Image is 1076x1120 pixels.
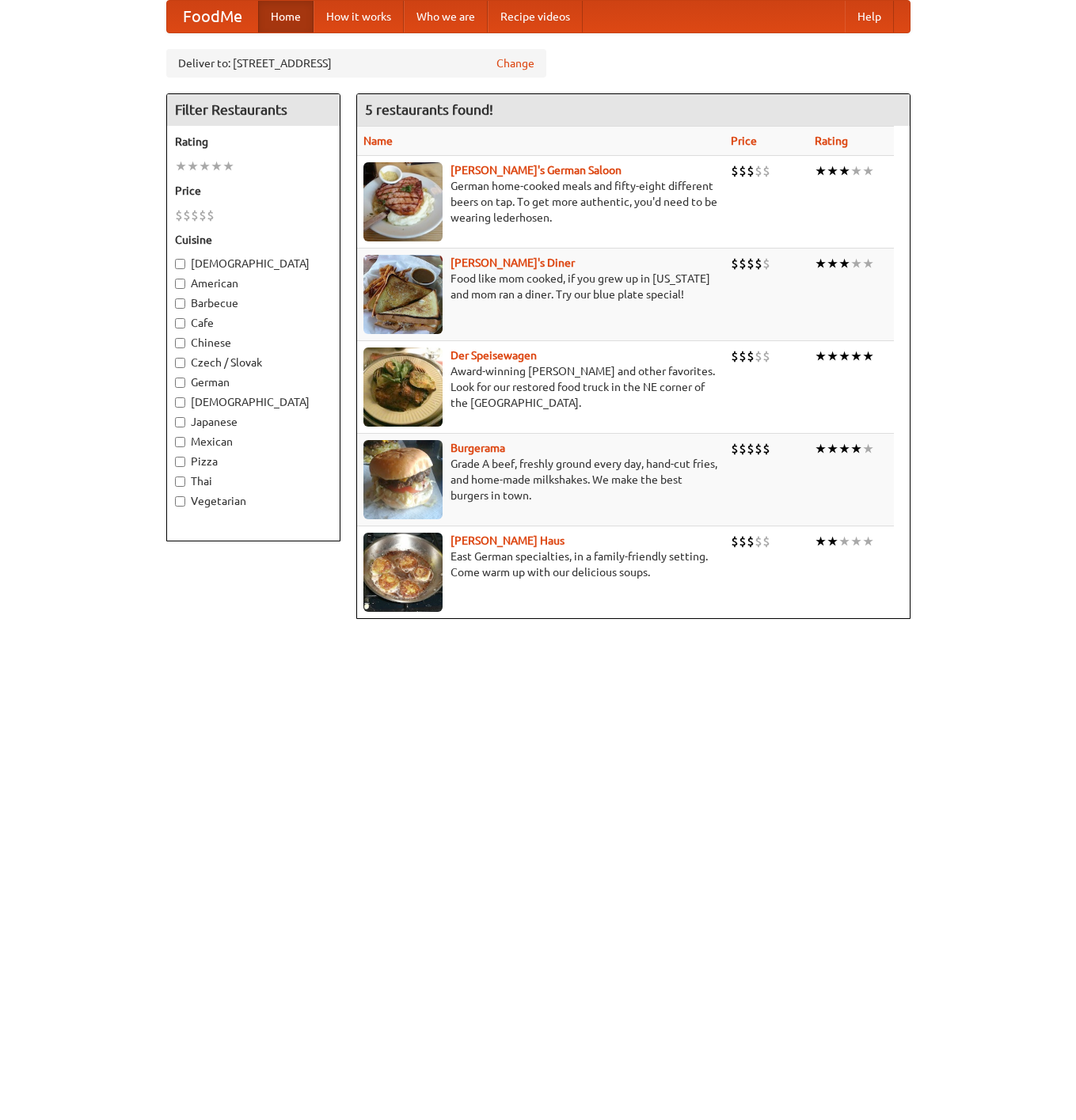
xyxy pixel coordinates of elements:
[755,347,762,365] li: $
[755,533,762,550] li: $
[175,417,185,427] input: Japanese
[363,162,443,241] img: esthers.jpg
[363,549,718,580] p: East German specialties, in a family-friendly setting. Come warm up with our delicious soups.
[747,255,755,272] li: $
[850,255,862,272] li: ★
[862,255,874,272] li: ★
[755,255,762,272] li: $
[827,440,838,457] li: ★
[731,440,739,457] li: $
[827,533,838,550] li: ★
[850,347,862,365] li: ★
[862,162,874,180] li: ★
[755,162,762,180] li: $
[167,1,258,32] a: FoodMe
[815,255,827,272] li: ★
[191,207,199,224] li: $
[175,259,185,269] input: [DEMOGRAPHIC_DATA]
[404,1,488,32] a: Who we are
[451,349,537,362] a: Der Speisewagen
[739,255,747,272] li: $
[175,355,332,370] label: Czech / Slovak
[175,338,185,348] input: Chinese
[314,1,404,32] a: How it works
[363,135,393,147] a: Name
[175,295,332,311] label: Barbecue
[731,347,739,365] li: $
[175,207,183,224] li: $
[747,440,755,457] li: $
[815,533,827,550] li: ★
[815,135,848,147] a: Rating
[175,279,185,289] input: American
[363,456,718,503] p: Grade A beef, freshly ground every day, hand-cut fries, and home-made milkshakes. We make the bes...
[731,533,739,550] li: $
[762,533,770,550] li: $
[827,347,838,365] li: ★
[850,162,862,180] li: ★
[838,255,850,272] li: ★
[363,440,443,519] img: burgerama.jpg
[862,440,874,457] li: ★
[755,440,762,457] li: $
[827,162,838,180] li: ★
[175,158,187,175] li: ★
[762,255,770,272] li: $
[815,440,827,457] li: ★
[815,162,827,180] li: ★
[815,347,827,365] li: ★
[845,1,894,32] a: Help
[363,271,718,302] p: Food like mom cooked, if you grew up in [US_STATE] and mom ran a diner. Try our blue plate special!
[175,394,332,410] label: [DEMOGRAPHIC_DATA]
[762,347,770,365] li: $
[175,335,332,351] label: Chinese
[167,94,340,126] h4: Filter Restaurants
[739,162,747,180] li: $
[363,363,718,411] p: Award-winning [PERSON_NAME] and other favorites. Look for our restored food truck in the NE corne...
[363,178,718,226] p: German home-cooked meals and fifty-eight different beers on tap. To get more authentic, you'd nee...
[862,347,874,365] li: ★
[731,162,739,180] li: $
[175,397,185,408] input: [DEMOGRAPHIC_DATA]
[363,533,443,612] img: kohlhaus.jpg
[451,164,622,177] a: [PERSON_NAME]'s German Saloon
[488,1,583,32] a: Recipe videos
[175,374,332,390] label: German
[365,102,493,117] ng-pluralize: 5 restaurants found!
[739,347,747,365] li: $
[175,298,185,309] input: Barbecue
[211,158,222,175] li: ★
[175,358,185,368] input: Czech / Slovak
[731,135,757,147] a: Price
[451,534,565,547] a: [PERSON_NAME] Haus
[838,162,850,180] li: ★
[451,256,575,269] a: [PERSON_NAME]'s Diner
[175,315,332,331] label: Cafe
[451,442,505,454] a: Burgerama
[175,454,332,469] label: Pizza
[175,473,332,489] label: Thai
[175,134,332,150] h5: Rating
[175,378,185,388] input: German
[175,493,332,509] label: Vegetarian
[739,533,747,550] li: $
[850,533,862,550] li: ★
[175,457,185,467] input: Pizza
[850,440,862,457] li: ★
[363,347,443,427] img: speisewagen.jpg
[838,533,850,550] li: ★
[838,347,850,365] li: ★
[175,183,332,199] h5: Price
[838,440,850,457] li: ★
[175,318,185,328] input: Cafe
[175,476,185,487] input: Thai
[258,1,314,32] a: Home
[747,347,755,365] li: $
[747,533,755,550] li: $
[175,414,332,430] label: Japanese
